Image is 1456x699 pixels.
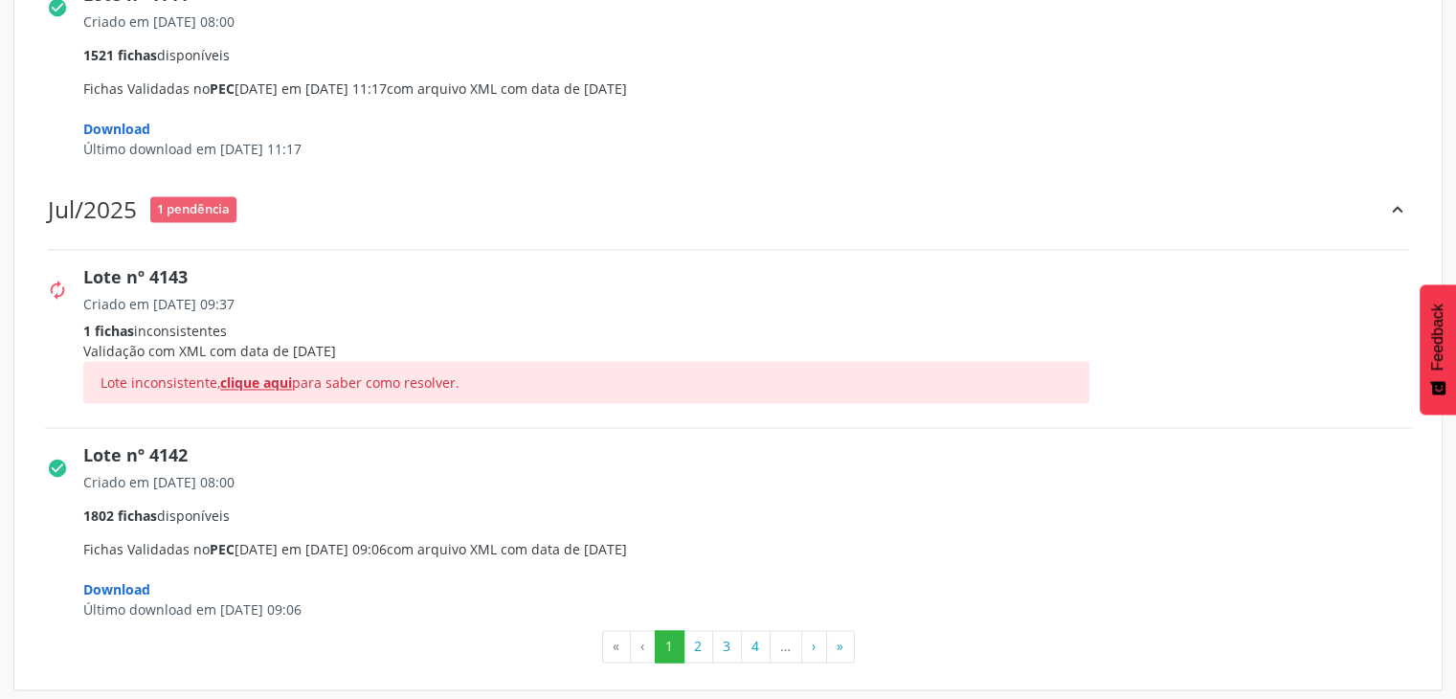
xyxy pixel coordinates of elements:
div: Lote nº 4143 [83,264,1425,290]
i: check_circle [47,458,68,479]
span: Fichas Validadas no [DATE] em [DATE] 11:17 [83,11,1425,159]
span: 1 pendência [150,196,236,222]
span: Lote inconsistente, para saber como resolver. [101,373,459,392]
div: Último download em [DATE] 09:06 [83,599,1425,620]
button: Go to page 1 [655,630,684,663]
span: PEC [210,540,235,558]
div: Validação com XML com data de [DATE] [83,341,1425,361]
ul: Pagination [28,630,1428,663]
div: disponíveis [83,506,1425,526]
div: Criado em [DATE] 08:00 [83,11,1425,32]
span: 1521 fichas [83,46,157,64]
span: 1802 fichas [83,507,157,525]
div: keyboard_arrow_up [1387,190,1408,229]
div: Criado em [DATE] 08:00 [83,472,1425,492]
div: disponíveis [83,45,1425,65]
div: Lote nº 4142 [83,442,1425,468]
span: com arquivo XML com data de [DATE] [387,79,627,98]
div: Jul/2025 [48,195,137,223]
span: com arquivo XML com data de [DATE] [387,540,627,558]
div: inconsistentes [83,321,1425,341]
button: Go to last page [826,630,855,663]
button: Go to page 3 [712,630,742,663]
button: Feedback - Mostrar pesquisa [1420,284,1456,415]
button: Go to page 4 [741,630,771,663]
span: PEC [210,79,235,98]
span: clique aqui [220,373,292,392]
span: Download [83,120,150,138]
span: Download [83,580,150,598]
i: autorenew [47,280,68,301]
div: Último download em [DATE] 11:17 [83,139,1425,159]
button: Go to page 2 [683,630,713,663]
span: 1 fichas [83,322,134,340]
div: Criado em [DATE] 09:37 [83,294,1425,314]
i: keyboard_arrow_up [1387,199,1408,220]
span: Fichas Validadas no [DATE] em [DATE] 09:06 [83,472,1425,620]
span: Feedback [1429,304,1446,371]
button: Go to next page [801,630,827,663]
